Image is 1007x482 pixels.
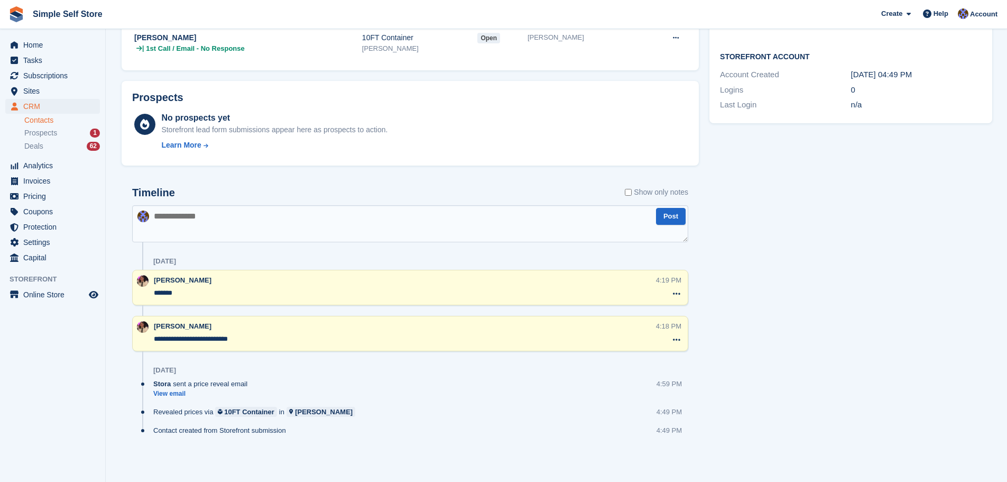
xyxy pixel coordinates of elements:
[23,84,87,98] span: Sites
[23,158,87,173] span: Analytics
[5,189,100,204] a: menu
[137,211,149,222] img: Sharon Hughes
[161,140,201,151] div: Learn More
[23,174,87,188] span: Invoices
[5,99,100,114] a: menu
[625,187,688,198] label: Show only notes
[24,128,57,138] span: Prospects
[287,407,355,417] a: [PERSON_NAME]
[87,288,100,301] a: Preview store
[934,8,948,19] span: Help
[5,53,100,68] a: menu
[5,84,100,98] a: menu
[10,274,105,285] span: Storefront
[8,6,24,22] img: stora-icon-8386f47178a22dfd0bd8f6a31ec36ba5ce8667c1dd55bd0f319d3a0aa187defe.svg
[142,43,144,54] span: |
[657,379,682,389] div: 4:59 PM
[23,235,87,250] span: Settings
[720,51,982,61] h2: Storefront Account
[528,32,643,43] div: [PERSON_NAME]
[153,407,361,417] div: Revealed prices via in
[153,257,176,266] div: [DATE]
[656,275,681,285] div: 4:19 PM
[215,407,276,417] a: 10FT Container
[24,115,100,125] a: Contacts
[23,99,87,114] span: CRM
[5,220,100,234] a: menu
[23,220,87,234] span: Protection
[153,379,253,389] div: sent a price reveal email
[656,321,681,331] div: 4:18 PM
[29,5,107,23] a: Simple Self Store
[5,235,100,250] a: menu
[146,43,244,54] span: 1st Call / Email - No Response
[23,250,87,265] span: Capital
[137,275,149,287] img: Scott McCutcheon
[132,92,183,104] h2: Prospects
[153,389,253,398] a: View email
[24,141,43,151] span: Deals
[153,366,176,375] div: [DATE]
[153,379,171,389] span: Stora
[132,187,175,199] h2: Timeline
[362,32,478,43] div: 10FT Container
[154,322,211,330] span: [PERSON_NAME]
[134,32,362,43] div: [PERSON_NAME]
[137,321,149,333] img: Scott McCutcheon
[5,68,100,83] a: menu
[23,38,87,52] span: Home
[87,142,100,151] div: 62
[24,141,100,152] a: Deals 62
[295,407,353,417] div: [PERSON_NAME]
[657,425,682,435] div: 4:49 PM
[23,189,87,204] span: Pricing
[720,84,851,96] div: Logins
[153,425,291,435] div: Contact created from Storefront submission
[851,99,982,111] div: n/a
[161,140,387,151] a: Learn More
[5,158,100,173] a: menu
[23,53,87,68] span: Tasks
[5,204,100,219] a: menu
[851,84,982,96] div: 0
[161,112,387,124] div: No prospects yet
[881,8,902,19] span: Create
[362,43,478,54] div: [PERSON_NAME]
[23,287,87,302] span: Online Store
[656,208,686,225] button: Post
[154,276,211,284] span: [PERSON_NAME]
[5,250,100,265] a: menu
[90,129,100,138] div: 1
[5,287,100,302] a: menu
[24,128,100,139] a: Prospects 1
[23,204,87,219] span: Coupons
[657,407,682,417] div: 4:49 PM
[477,33,500,43] span: open
[958,8,968,19] img: Sharon Hughes
[625,187,632,198] input: Show only notes
[5,174,100,188] a: menu
[970,9,997,20] span: Account
[224,407,274,417] div: 10FT Container
[5,38,100,52] a: menu
[23,68,87,83] span: Subscriptions
[720,99,851,111] div: Last Login
[161,124,387,135] div: Storefront lead form submissions appear here as prospects to action.
[720,69,851,81] div: Account Created
[851,69,982,81] div: [DATE] 04:49 PM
